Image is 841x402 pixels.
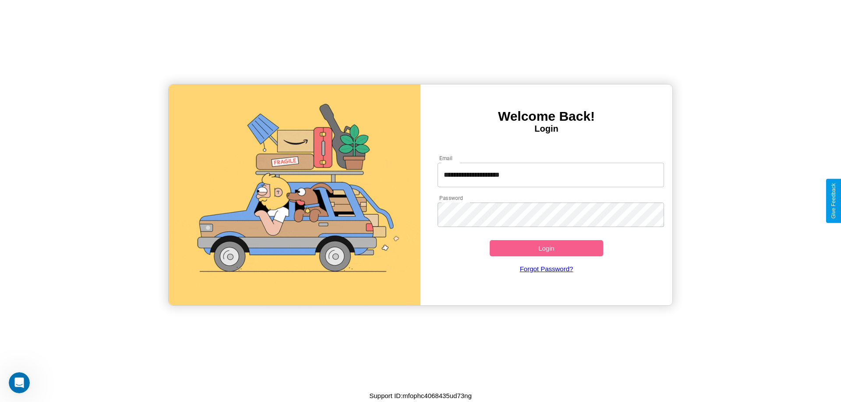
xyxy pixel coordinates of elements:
[490,240,603,256] button: Login
[420,124,672,134] h4: Login
[169,84,420,305] img: gif
[439,154,453,162] label: Email
[9,372,30,393] iframe: Intercom live chat
[433,256,660,281] a: Forgot Password?
[439,194,463,202] label: Password
[420,109,672,124] h3: Welcome Back!
[830,183,837,219] div: Give Feedback
[369,390,472,402] p: Support ID: mfophc4068435ud73ng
